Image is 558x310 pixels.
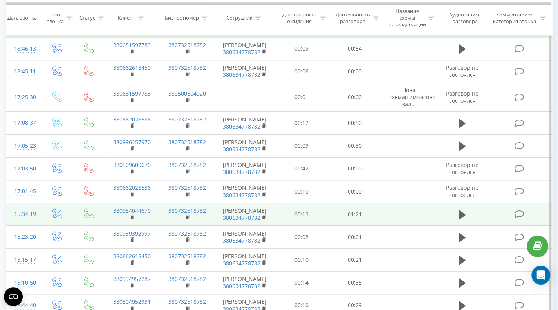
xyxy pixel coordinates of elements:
[446,64,479,78] span: Разговор не состоялся
[113,252,151,260] a: 380662618450
[223,282,260,290] a: 380634778782
[113,184,151,191] a: 380662028586
[446,90,479,104] span: Разговор не состоялся
[14,161,33,176] div: 17:03:50
[223,214,260,221] a: 380634778782
[446,184,479,198] span: Разговор не состоялся
[168,275,206,283] a: 380732518782
[47,11,64,25] div: Тип звонка
[113,41,151,49] a: 380681597783
[168,184,206,191] a: 380732518782
[274,203,328,226] td: 00:13
[113,161,151,169] a: 380509609676
[14,229,33,245] div: 15:23:20
[491,11,537,25] div: Комментарий/категория звонка
[7,15,37,22] div: Дата звонка
[223,237,260,244] a: 380634778782
[113,275,151,283] a: 380994957287
[389,86,435,108] span: Нова схема(тимчасово зал...
[328,248,381,271] td: 00:21
[223,259,260,267] a: 380634778782
[215,203,274,226] td: [PERSON_NAME]
[274,180,328,203] td: 00:10
[328,112,381,134] td: 00:50
[274,226,328,248] td: 00:08
[215,180,274,203] td: [PERSON_NAME]
[168,41,206,49] a: 380732518782
[215,157,274,180] td: [PERSON_NAME]
[14,41,33,56] div: 18:46:13
[14,90,33,105] div: 17:25:30
[113,90,151,97] a: 380681597783
[113,207,151,214] a: 380954044670
[14,64,33,79] div: 18:45:11
[165,15,199,22] div: Бизнес номер
[226,15,253,22] div: Сотрудник
[14,138,33,154] div: 17:05:23
[215,37,274,60] td: [PERSON_NAME]
[14,252,33,268] div: 15:15:17
[168,298,206,305] a: 380732518782
[168,230,206,237] a: 380732518782
[215,60,274,83] td: [PERSON_NAME]
[274,248,328,271] td: 00:10
[113,138,151,146] a: 380996157970
[328,37,381,60] td: 00:54
[335,11,370,25] div: Длительность разговора
[14,207,33,222] div: 15:34:19
[168,90,206,97] a: 380500504020
[14,184,33,199] div: 17:01:45
[531,266,550,285] div: Open Intercom Messenger
[113,298,151,305] a: 380504952931
[223,71,260,78] a: 380634778782
[274,157,328,180] td: 00:42
[223,48,260,56] a: 380634778782
[168,64,206,71] a: 380732518782
[328,271,381,294] td: 00:35
[446,161,479,176] span: Разговор не состоялся
[223,191,260,199] a: 380634778782
[113,116,151,123] a: 380662028586
[168,138,206,146] a: 380732518782
[274,60,328,83] td: 00:06
[328,180,381,203] td: 00:00
[215,248,274,271] td: [PERSON_NAME]
[113,64,151,71] a: 380662618450
[223,123,260,130] a: 380634778782
[79,15,95,22] div: Статус
[168,161,206,169] a: 380732518782
[328,134,381,157] td: 00:30
[4,287,23,306] button: Open CMP widget
[113,230,151,237] a: 380939392997
[14,275,33,290] div: 15:10:50
[328,203,381,226] td: 01:21
[223,145,260,153] a: 380634778782
[168,116,206,123] a: 380732518782
[274,83,328,112] td: 00:01
[215,271,274,294] td: [PERSON_NAME]
[444,11,486,25] div: Аудиозапись разговора
[14,115,33,131] div: 17:08:37
[282,11,317,25] div: Длительность ожидания
[215,226,274,248] td: [PERSON_NAME]
[388,8,426,28] div: Название схемы переадресации
[215,134,274,157] td: [PERSON_NAME]
[274,112,328,134] td: 00:12
[328,157,381,180] td: 00:00
[118,15,135,22] div: Клиент
[328,83,381,112] td: 00:00
[328,60,381,83] td: 00:00
[274,271,328,294] td: 00:14
[168,207,206,214] a: 380732518782
[168,252,206,260] a: 380732518782
[328,226,381,248] td: 00:01
[215,112,274,134] td: [PERSON_NAME]
[274,134,328,157] td: 00:09
[274,37,328,60] td: 00:09
[223,168,260,176] a: 380634778782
